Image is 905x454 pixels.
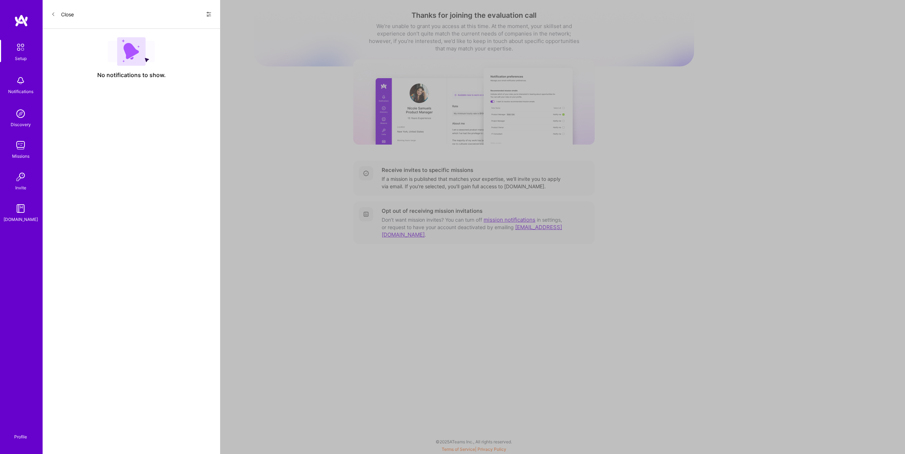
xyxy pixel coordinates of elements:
div: Profile [14,433,27,440]
img: guide book [13,201,28,216]
img: bell [13,74,28,88]
a: Profile [12,426,29,440]
div: Invite [15,184,26,191]
div: Notifications [8,88,33,95]
span: No notifications to show. [97,71,166,79]
img: empty [108,37,155,66]
button: Close [51,9,74,20]
img: teamwork [13,138,28,152]
div: Missions [12,152,29,160]
img: Invite [13,170,28,184]
img: discovery [13,107,28,121]
div: Setup [15,55,27,62]
div: [DOMAIN_NAME] [4,216,38,223]
img: logo [14,14,28,27]
div: Discovery [11,121,31,128]
img: setup [13,40,28,55]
